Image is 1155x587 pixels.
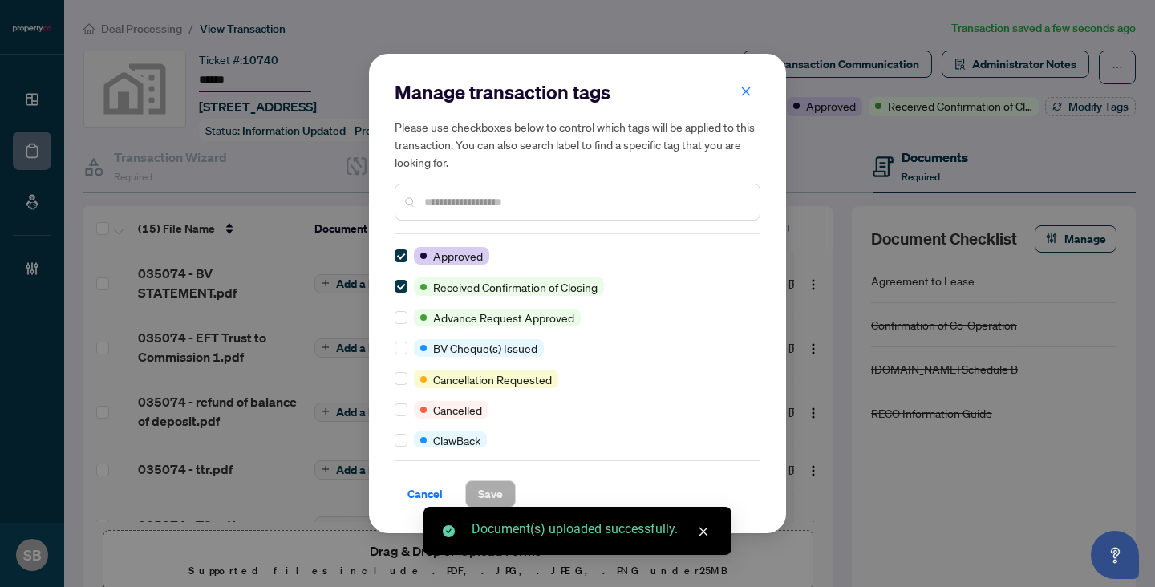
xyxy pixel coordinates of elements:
[443,525,455,537] span: check-circle
[407,481,443,507] span: Cancel
[395,79,760,105] h2: Manage transaction tags
[433,247,483,265] span: Approved
[740,86,752,97] span: close
[433,278,598,296] span: Received Confirmation of Closing
[433,309,574,326] span: Advance Request Approved
[433,370,552,388] span: Cancellation Requested
[433,339,537,357] span: BV Cheque(s) Issued
[433,401,482,419] span: Cancelled
[465,480,516,508] button: Save
[695,523,712,540] a: Close
[395,118,760,171] h5: Please use checkboxes below to control which tags will be applied to this transaction. You can al...
[472,520,712,539] div: Document(s) uploaded successfully.
[698,526,709,537] span: close
[433,431,480,449] span: ClawBack
[395,480,456,508] button: Cancel
[1091,531,1139,579] button: Open asap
